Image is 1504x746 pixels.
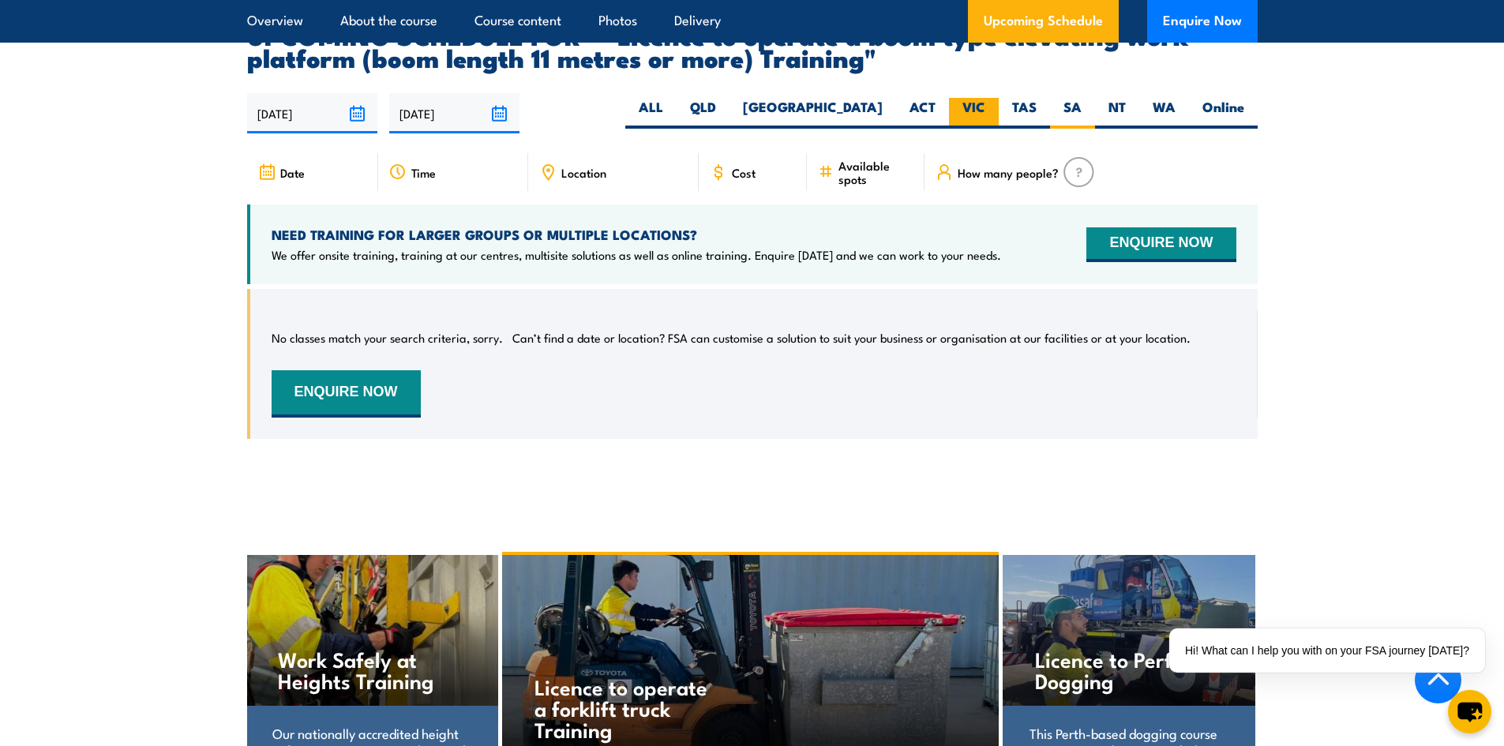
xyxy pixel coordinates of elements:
p: Can’t find a date or location? FSA can customise a solution to suit your business or organisation... [512,330,1191,346]
h4: Work Safely at Heights Training [278,648,465,691]
span: Time [411,166,436,179]
span: Location [561,166,606,179]
h4: Licence to Perform Dogging [1035,648,1222,691]
p: No classes match your search criteria, sorry. [272,330,503,346]
p: We offer onsite training, training at our centres, multisite solutions as well as online training... [272,247,1001,263]
label: TAS [999,98,1050,129]
button: chat-button [1448,690,1491,733]
span: Date [280,166,305,179]
label: VIC [949,98,999,129]
label: ACT [896,98,949,129]
input: From date [247,93,377,133]
h2: UPCOMING SCHEDULE FOR - "Licence to operate a boom type elevating work platform (boom length 11 m... [247,24,1258,68]
input: To date [389,93,519,133]
label: NT [1095,98,1139,129]
h4: NEED TRAINING FOR LARGER GROUPS OR MULTIPLE LOCATIONS? [272,226,1001,243]
label: [GEOGRAPHIC_DATA] [729,98,896,129]
span: How many people? [958,166,1059,179]
label: SA [1050,98,1095,129]
span: Cost [732,166,756,179]
label: WA [1139,98,1189,129]
span: Available spots [838,159,913,186]
label: ALL [625,98,677,129]
label: QLD [677,98,729,129]
button: ENQUIRE NOW [1086,227,1236,262]
div: Hi! What can I help you with on your FSA journey [DATE]? [1169,628,1485,673]
label: Online [1189,98,1258,129]
button: ENQUIRE NOW [272,370,421,418]
h4: Licence to operate a forklift truck Training [534,676,720,740]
